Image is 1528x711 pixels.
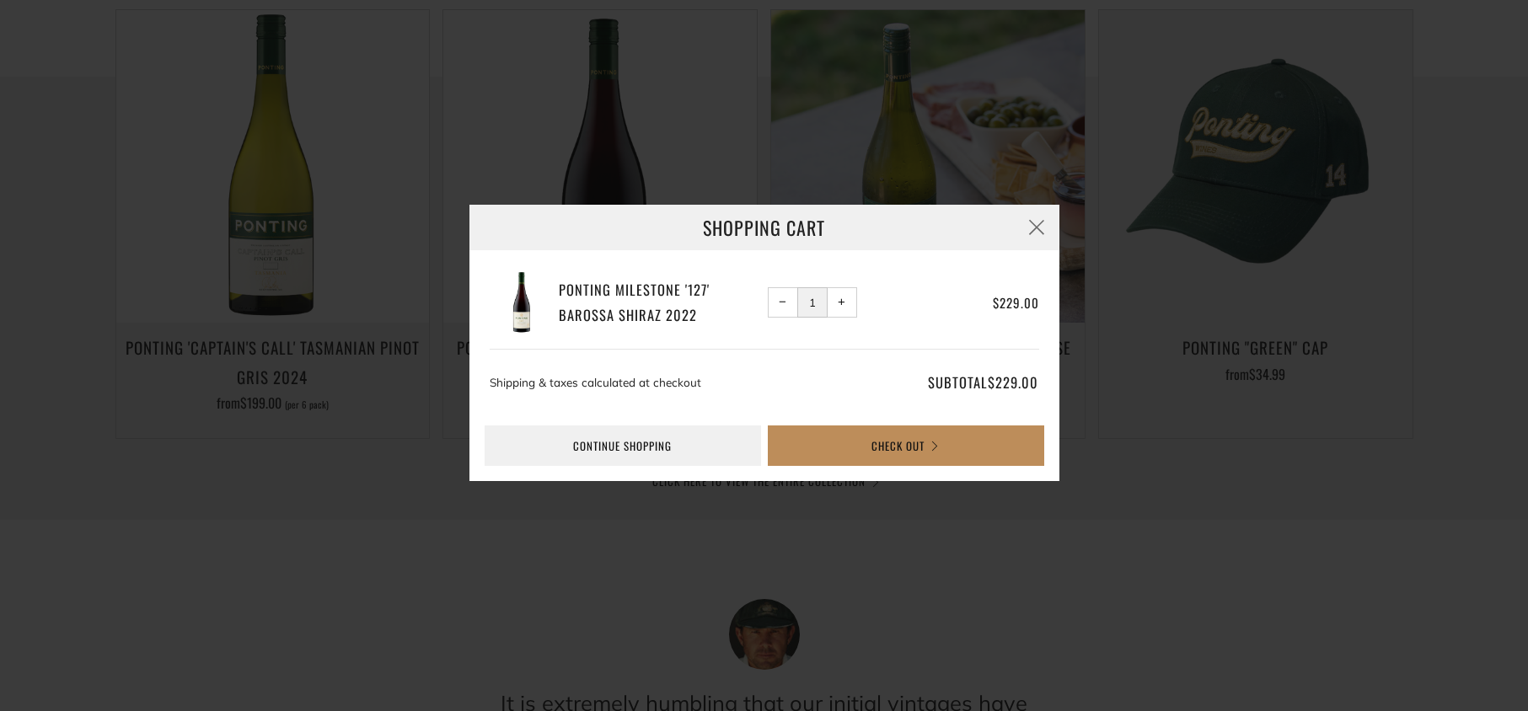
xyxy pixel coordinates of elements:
[988,372,1038,393] span: $229.00
[797,287,828,318] input: quantity
[779,298,786,306] span: −
[469,205,1059,250] h3: Shopping Cart
[993,293,1039,312] span: $229.00
[861,370,1039,395] p: Subtotal
[768,425,1044,466] button: Check Out
[490,370,854,395] p: Shipping & taxes calculated at checkout
[1014,205,1059,250] button: Close (Esc)
[838,298,845,306] span: +
[485,425,761,466] a: Continue shopping
[490,270,553,334] img: Ponting Milestone '127' Barossa Shiraz 2022
[559,277,761,327] a: Ponting Milestone '127' Barossa Shiraz 2022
